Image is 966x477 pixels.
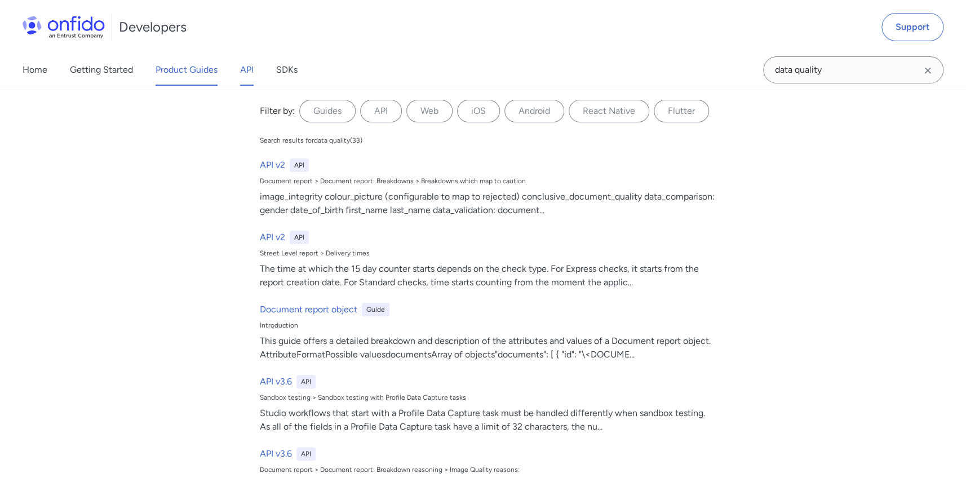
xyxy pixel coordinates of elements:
[457,100,500,122] label: iOS
[260,231,285,244] h6: API v2
[70,54,133,86] a: Getting Started
[156,54,218,86] a: Product Guides
[921,64,934,77] svg: Clear search field button
[299,100,356,122] label: Guides
[260,334,715,361] div: This guide offers a detailed breakdown and description of the attributes and values of a Document...
[255,298,720,366] a: Document report objectGuideIntroductionThis guide offers a detailed breakdown and description of ...
[260,176,715,185] div: Document report > Document report: Breakdowns > Breakdowns which map to caution
[260,262,715,289] div: The time at which the 15 day counter starts depends on the check type. For Express checks, it sta...
[276,54,298,86] a: SDKs
[119,18,187,36] h1: Developers
[296,447,316,461] div: API
[260,407,715,434] div: Studio workflows that start with a Profile Data Capture task must be handled differently when san...
[23,54,47,86] a: Home
[290,231,309,244] div: API
[260,375,292,388] h6: API v3.6
[260,303,357,316] h6: Document report object
[260,104,295,118] div: Filter by:
[260,190,715,217] div: image_integrity colour_picture (configurable to map to rejected) conclusive_document_quality data...
[296,375,316,388] div: API
[260,393,715,402] div: Sandbox testing > Sandbox testing with Profile Data Capture tasks
[260,465,715,474] div: Document report > Document report: Breakdown reasoning > Image Quality reasons:
[290,158,309,172] div: API
[362,303,389,316] div: Guide
[406,100,453,122] label: Web
[23,16,105,38] img: Onfido Logo
[260,249,715,258] div: Street Level report > Delivery times
[360,100,402,122] label: API
[260,136,362,145] div: Search results for data quality ( 33 )
[255,226,720,294] a: API v2APIStreet Level report > Delivery timesThe time at which the 15 day counter starts depends ...
[255,154,720,222] a: API v2APIDocument report > Document report: Breakdowns > Breakdowns which map to cautionimage_int...
[260,321,715,330] div: Introduction
[763,56,943,83] input: Onfido search input field
[504,100,564,122] label: Android
[240,54,254,86] a: API
[260,447,292,461] h6: API v3.6
[881,13,943,41] a: Support
[654,100,709,122] label: Flutter
[255,370,720,438] a: API v3.6APISandbox testing > Sandbox testing with Profile Data Capture tasksStudio workflows that...
[260,158,285,172] h6: API v2
[569,100,649,122] label: React Native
